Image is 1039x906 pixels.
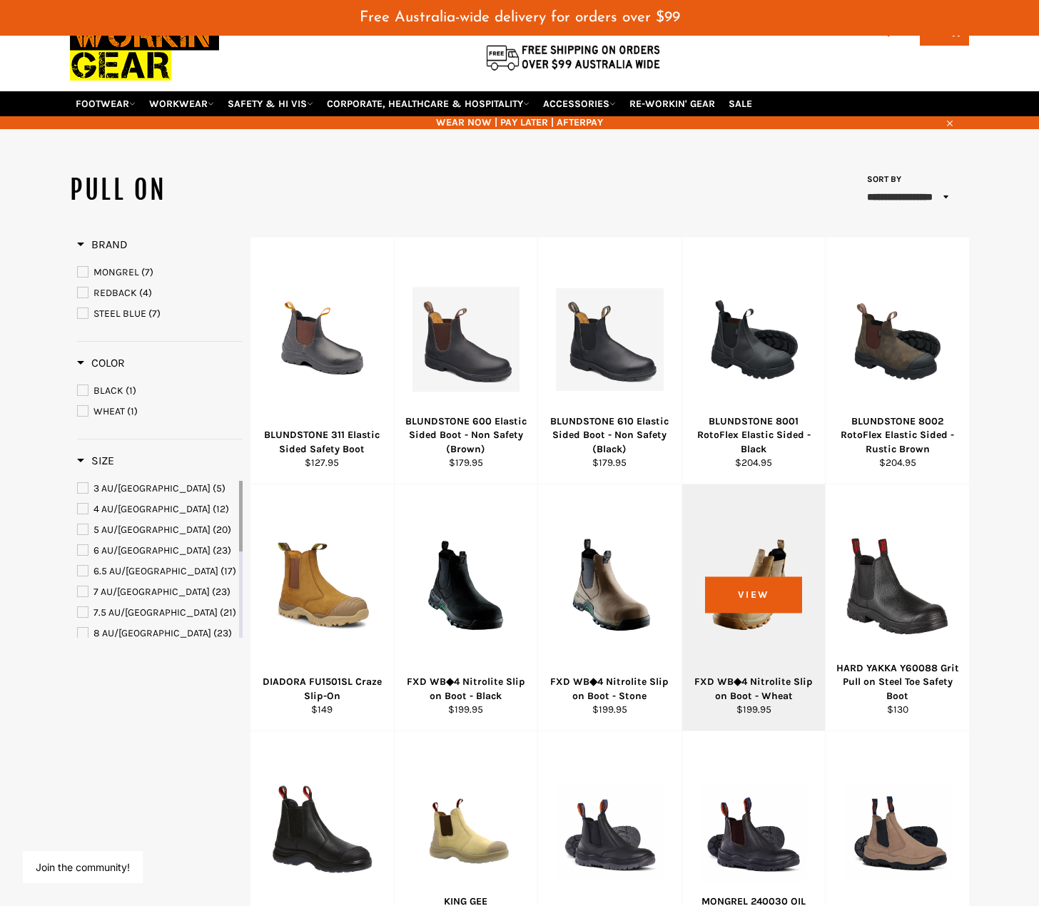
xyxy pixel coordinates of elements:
span: 4 AU/[GEOGRAPHIC_DATA] [93,503,211,515]
a: REDBACK [77,285,243,301]
span: (23) [213,544,231,556]
span: MONGREL [93,266,139,278]
a: 4 AU/UK [77,502,236,517]
a: ACCESSORIES [537,91,622,116]
span: 7.5 AU/[GEOGRAPHIC_DATA] [93,606,218,619]
div: $199.95 [403,703,529,716]
a: 7 AU/UK [77,584,236,600]
span: (7) [148,307,161,320]
span: (23) [212,586,230,598]
div: FXD WB◆4 Nitrolite Slip on Boot - Wheat [691,675,816,703]
span: 6.5 AU/[GEOGRAPHIC_DATA] [93,565,218,577]
a: SAFETY & HI VIS [222,91,319,116]
h3: Color [77,356,125,370]
a: RE-WORKIN' GEAR [624,91,721,116]
a: FXD WB◆4 Nitrolite Slip on Boot - Stone - Workin' Gear FXD WB◆4 Nitrolite Slip on Boot - Stone $1... [537,484,681,731]
span: (23) [213,627,232,639]
img: HARD YAKKA Y60088 Grit Pull on Steel Toe Safety Boot - Workin' Gear [843,534,951,638]
a: SALE [723,91,758,116]
a: WHEAT [77,404,243,419]
a: 5 AU/UK [77,522,236,538]
span: 5 AU/[GEOGRAPHIC_DATA] [93,524,211,536]
img: BLUNDSTONE 610 Elastic Sided Boot - Non Safety - Workin Gear [556,288,664,391]
a: BLUNDSTONE 600 Elastic Sided Boot - Non Safety (Brown) - Workin Gear BLUNDSTONE 600 Elastic Sided... [394,238,538,484]
img: DIADORA FU1501SL Craze Slip-On - Workin' Gear [268,532,376,640]
h1: PULL ON [70,173,519,208]
a: BLUNDSTONE 8001 RotoFlex Elastic Sided - Black - Workin' Gear BLUNDSTONE 8001 RotoFlex Elastic Si... [681,238,826,484]
span: (7) [141,266,153,278]
a: BLACK [77,383,243,399]
span: (21) [220,606,236,619]
img: Workin Gear WB4 [412,532,520,640]
span: 7 AU/[GEOGRAPHIC_DATA] [93,586,210,598]
span: (20) [213,524,231,536]
img: FXD WB◆4 Nitrolite Slip on Boot - Stone - Workin' Gear [556,534,664,639]
span: 6 AU/[GEOGRAPHIC_DATA] [93,544,211,556]
div: $179.95 [547,456,673,469]
a: 8 AU/UK [77,626,236,641]
a: DIADORA FU1501SL Craze Slip-On - Workin' Gear DIADORA FU1501SL Craze Slip-On $149 [250,484,394,731]
a: MONGREL [77,265,243,280]
a: 6 AU/UK [77,543,236,559]
img: KING GEE Wills Suede Steel Cap Elastic Sided Boot (K25552) - Workin' Gear [412,792,520,874]
div: $199.95 [547,703,673,716]
img: MONGREL 240040 ELASTIC SIDED SAFETY BOOT - WHEAT - Workin' Gear [843,785,951,881]
div: DIADORA FU1501SL Craze Slip-On [260,675,385,703]
h3: Brand [77,238,128,252]
div: FXD WB◆4 Nitrolite Slip on Boot - Stone [547,675,673,703]
span: (4) [139,287,152,299]
span: BLACK [93,385,123,397]
span: Brand [77,238,128,251]
img: BLUNDSTONE 8002 RotoFlex Elastic Sided - Rustic Brown - Workin' Gear [843,286,951,392]
div: BLUNDSTONE 8002 RotoFlex Elastic Sided - Rustic Brown [835,414,961,456]
div: $204.95 [835,456,961,469]
span: View [705,576,801,613]
button: Join the community! [36,861,130,873]
span: (5) [213,482,225,494]
span: WEAR NOW | PAY LATER | AFTERPAY [70,116,969,129]
a: FXD WB◆4 Nitrolite Slip on Boot - Wheat - Workin' Gear FXD WB◆4 Nitrolite Slip on Boot - Wheat $1... [681,484,826,731]
span: (1) [127,405,138,417]
a: Workin Gear WB4 FXD WB◆4 Nitrolite Slip on Boot - Black $199.95 [394,484,538,731]
span: (17) [221,565,236,577]
a: HARD YAKKA Y60088 Grit Pull on Steel Toe Safety Boot - Workin' Gear HARD YAKKA Y60088 Grit Pull o... [825,484,969,731]
div: BLUNDSTONE 311 Elastic Sided Safety Boot [260,428,385,456]
span: (1) [126,385,136,397]
a: 7.5 AU/UK [77,605,236,621]
a: FOOTWEAR [70,91,141,116]
span: Free Australia-wide delivery for orders over $99 [360,10,680,25]
img: MONGREL 240020 Elastic Sided Safety Boot - BLACK - Workin' Gear [556,785,664,880]
a: 3 AU/UK [77,481,236,497]
span: (12) [213,503,229,515]
div: $149 [260,703,385,716]
div: HARD YAKKA Y60088 Grit Pull on Steel Toe Safety Boot [835,661,961,703]
img: Flat $9.95 shipping Australia wide [484,42,662,72]
a: CORPORATE, HEALTHCARE & HOSPITALITY [321,91,535,116]
a: WORKWEAR [143,91,220,116]
img: BLUNDSTONE 600 Elastic Sided Boot - Non Safety (Brown) - Workin Gear [412,287,520,392]
img: MONGREL 240030 OIL KIP ELASTIC SIDED SAFETY BOOT - BROWN - Workin' Gear [700,784,808,881]
span: STEEL BLUE [93,307,146,320]
img: BLUNDSTONE 311 Elastic Sided Safety Boot - Workin' Gear [268,299,376,380]
div: BLUNDSTONE 600 Elastic Sided Boot - Non Safety (Brown) [403,414,529,456]
h3: Size [77,454,114,468]
div: $204.95 [691,456,816,469]
div: FXD WB◆4 Nitrolite Slip on Boot - Black [403,675,529,703]
a: BLUNDSTONE 610 Elastic Sided Boot - Non Safety - Workin Gear BLUNDSTONE 610 Elastic Sided Boot - ... [537,238,681,484]
div: $127.95 [260,456,385,469]
span: Size [77,454,114,467]
span: 3 AU/[GEOGRAPHIC_DATA] [93,482,211,494]
label: Sort by [862,173,901,185]
div: $179.95 [403,456,529,469]
div: BLUNDSTONE 8001 RotoFlex Elastic Sided - Black [691,414,816,456]
img: Workin Gear leaders in Workwear, Safety Boots, PPE, Uniforms. Australia's No.1 in Workwear [70,10,219,91]
img: BLUNDSTONE 8001 RotoFlex Elastic Sided - Black - Workin' Gear [700,286,808,393]
span: 8 AU/[GEOGRAPHIC_DATA] [93,627,211,639]
span: WHEAT [93,405,125,417]
a: BLUNDSTONE 311 Elastic Sided Safety Boot - Workin' Gear BLUNDSTONE 311 Elastic Sided Safety Boot ... [250,238,394,484]
div: BLUNDSTONE 610 Elastic Sided Boot - Non Safety (Black) [547,414,673,456]
img: KING GEE K25250 Tradie Safety Pull Up [268,770,376,897]
a: 6.5 AU/UK [77,564,236,579]
div: $130 [835,703,961,716]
